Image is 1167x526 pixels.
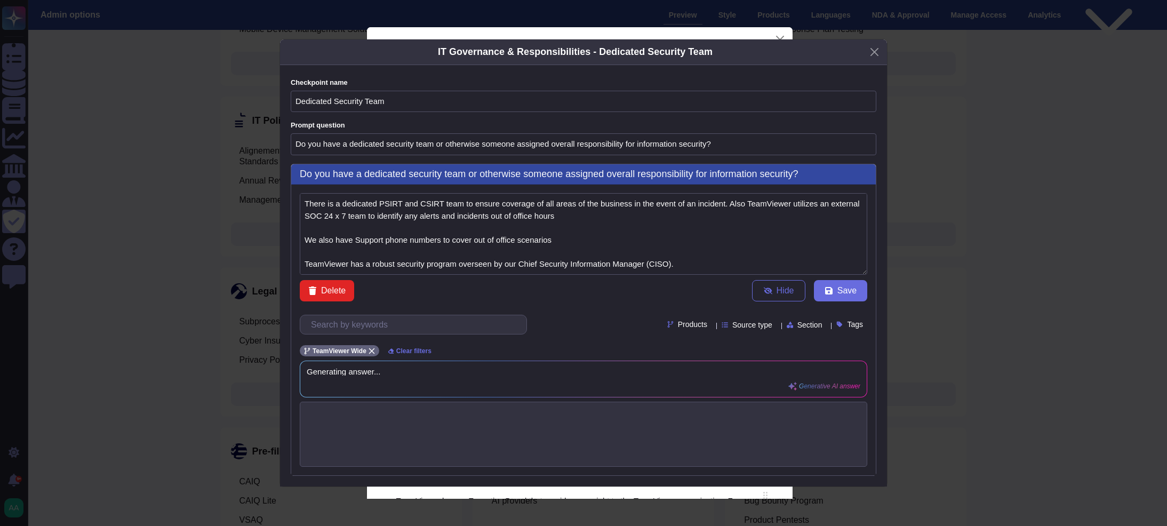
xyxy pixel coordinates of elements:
[799,383,860,389] span: Generative AI answer
[291,133,876,155] input: Prompt question
[847,321,863,328] span: Tags
[300,193,867,275] textarea: There is a dedicated PSIRT and CSIRT team to ensure coverage of all areas of the business in the ...
[396,348,431,354] span: Clear filters
[837,286,857,295] span: Save
[797,321,822,329] span: Section
[291,79,876,86] label: Checkpoint name
[313,348,366,354] span: TeamViewer Wide
[307,368,860,376] span: Generating answer...
[752,280,805,301] button: Hide
[306,315,526,334] input: Search by keywords
[438,45,713,59] div: IT Governance & Responsibilities - Dedicated Security Team
[291,164,876,185] h3: Do you have a dedicated security team or otherwise someone assigned overall responsibility for in...
[300,280,354,301] button: Delete
[777,286,794,295] span: Hide
[291,122,876,129] label: Prompt question
[678,321,707,328] span: Products
[291,91,876,113] input: Checkpoint name
[321,286,346,295] span: Delete
[866,44,883,60] button: Close
[732,321,772,329] span: Source type
[814,280,867,301] button: Save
